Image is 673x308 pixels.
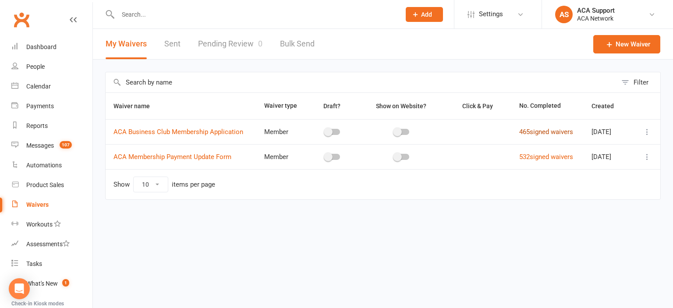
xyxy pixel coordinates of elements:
span: Show on Website? [376,103,426,110]
a: Pending Review0 [198,29,262,59]
span: 107 [60,141,72,149]
button: Add [406,7,443,22]
a: ACA Business Club Membership Application [113,128,243,136]
a: What's New1 [11,274,92,294]
div: Show [113,177,215,192]
div: Assessments [26,241,70,248]
td: Member [256,119,307,144]
div: Filter [634,77,648,88]
a: Tasks [11,254,92,274]
div: Messages [26,142,54,149]
a: Payments [11,96,92,116]
th: Waiver type [256,93,307,119]
a: Clubworx [11,9,32,31]
a: Dashboard [11,37,92,57]
a: Automations [11,156,92,175]
a: Waivers [11,195,92,215]
div: Automations [26,162,62,169]
input: Search... [115,8,394,21]
div: items per page [172,181,215,188]
span: Created [592,103,623,110]
span: Settings [479,4,503,24]
button: My Waivers [106,29,147,59]
button: Created [592,101,623,111]
input: Search by name [106,72,617,92]
a: New Waiver [593,35,660,53]
td: [DATE] [584,144,633,169]
span: 0 [258,39,262,48]
div: Dashboard [26,43,57,50]
a: Messages 107 [11,136,92,156]
td: Member [256,144,307,169]
th: No. Completed [511,93,584,119]
button: Draft? [315,101,350,111]
a: People [11,57,92,77]
div: Calendar [26,83,51,90]
div: Waivers [26,201,49,208]
button: Click & Pay [454,101,503,111]
span: Waiver name [113,103,159,110]
span: Add [421,11,432,18]
a: ACA Membership Payment Update Form [113,153,231,161]
a: 532signed waivers [519,153,573,161]
div: Open Intercom Messenger [9,278,30,299]
a: Bulk Send [280,29,315,59]
a: Workouts [11,215,92,234]
a: Calendar [11,77,92,96]
div: Workouts [26,221,53,228]
div: Payments [26,103,54,110]
button: Filter [617,72,660,92]
button: Show on Website? [368,101,436,111]
div: People [26,63,45,70]
div: What's New [26,280,58,287]
a: Product Sales [11,175,92,195]
a: 465signed waivers [519,128,573,136]
span: Click & Pay [462,103,493,110]
a: Assessments [11,234,92,254]
div: ACA Support [577,7,615,14]
div: AS [555,6,573,23]
a: Reports [11,116,92,136]
td: [DATE] [584,119,633,144]
div: ACA Network [577,14,615,22]
span: 1 [62,279,69,287]
button: Waiver name [113,101,159,111]
div: Reports [26,122,48,129]
div: Product Sales [26,181,64,188]
div: Tasks [26,260,42,267]
span: Draft? [323,103,340,110]
a: Sent [164,29,181,59]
